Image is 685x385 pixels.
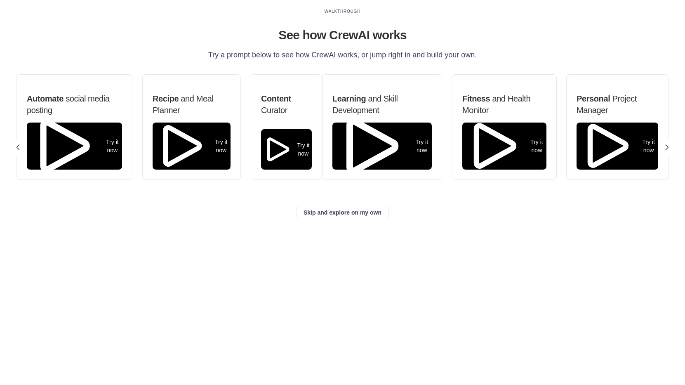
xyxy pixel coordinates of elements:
[462,123,546,170] button: Try it now
[16,49,669,61] p: Try a prompt below to see how CrewAI works, or jump right in and build your own.
[153,94,179,103] span: Recipe
[261,106,287,115] span: Curator
[297,205,388,220] button: Skip and explore on my own
[332,123,432,170] button: Try it now
[27,94,64,103] span: Automate
[462,94,530,115] span: and Health Monitor
[27,94,110,115] span: social media posting
[462,94,490,103] span: Fitness
[332,94,366,103] span: Learning
[153,123,231,170] button: Try it now
[16,8,669,15] div: WALKTHROUGH
[332,94,398,115] span: and Skill Development
[261,94,291,103] span: Content
[577,94,610,103] span: Personal
[261,129,312,170] button: Try it now
[16,28,669,43] h1: See how CrewAI works
[27,123,122,170] button: Try it now
[577,123,658,170] button: Try it now
[153,94,213,115] span: and Meal Planner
